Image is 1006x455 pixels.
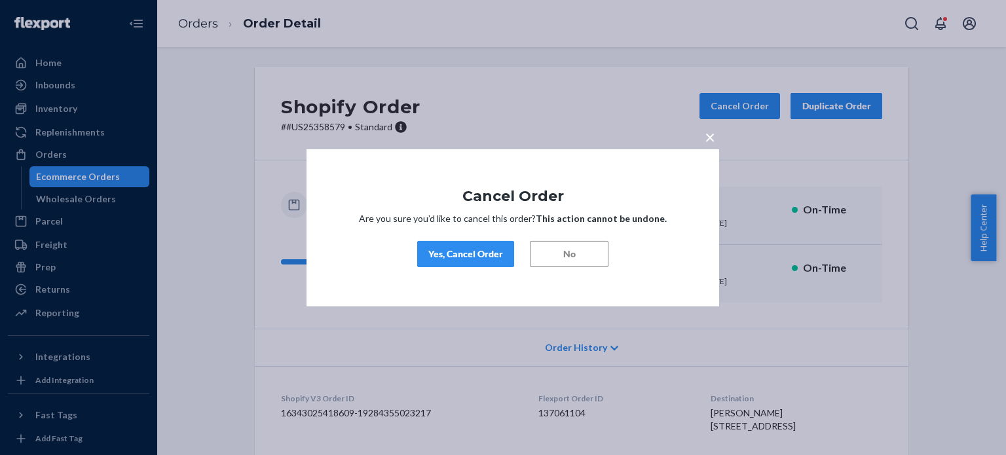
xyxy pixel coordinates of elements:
button: No [530,241,608,267]
span: × [705,125,715,147]
strong: This action cannot be undone. [536,213,667,224]
button: Yes, Cancel Order [417,241,514,267]
div: Yes, Cancel Order [428,247,503,261]
p: Are you sure you’d like to cancel this order? [346,212,680,225]
h1: Cancel Order [346,188,680,204]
